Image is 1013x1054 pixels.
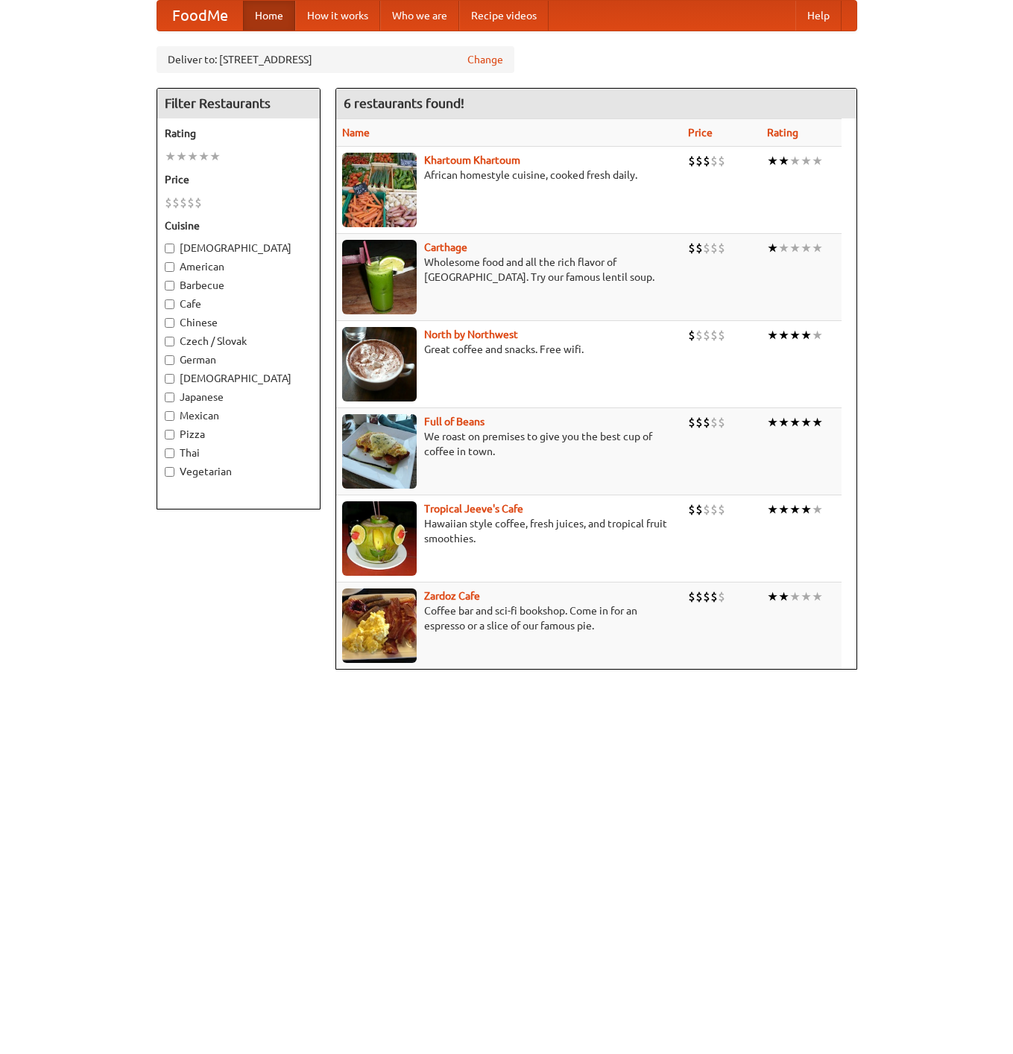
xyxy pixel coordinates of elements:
[688,240,695,256] li: $
[165,241,312,255] label: [DEMOGRAPHIC_DATA]
[688,414,695,431] li: $
[165,194,172,211] li: $
[695,240,703,256] li: $
[703,414,710,431] li: $
[801,501,812,518] li: ★
[801,414,812,431] li: ★
[342,501,417,576] img: jeeves.jpg
[467,52,503,67] a: Change
[703,501,710,518] li: $
[165,393,174,402] input: Japanese
[778,240,789,256] li: ★
[165,371,312,386] label: [DEMOGRAPHIC_DATA]
[424,328,518,340] a: North by Northwest
[812,327,823,343] li: ★
[703,153,710,169] li: $
[424,241,467,253] a: Carthage
[767,414,778,431] li: ★
[812,501,823,518] li: ★
[688,127,713,139] a: Price
[342,153,417,227] img: khartoum.jpg
[688,327,695,343] li: $
[165,278,312,293] label: Barbecue
[344,96,464,110] ng-pluralize: 6 restaurants found!
[710,240,718,256] li: $
[165,408,312,423] label: Mexican
[342,414,417,489] img: beans.jpg
[165,318,174,328] input: Chinese
[165,464,312,479] label: Vegetarian
[342,168,676,182] p: African homestyle cuisine, cooked fresh daily.
[812,240,823,256] li: ★
[812,153,823,169] li: ★
[718,327,725,343] li: $
[812,588,823,605] li: ★
[342,255,676,285] p: Wholesome food and all the rich flavor of [GEOGRAPHIC_DATA]. Try our famous lentil soup.
[180,194,187,211] li: $
[695,588,703,605] li: $
[710,153,718,169] li: $
[176,148,187,165] li: ★
[424,416,485,428] a: Full of Beans
[778,327,789,343] li: ★
[165,374,174,384] input: [DEMOGRAPHIC_DATA]
[710,327,718,343] li: $
[710,501,718,518] li: $
[165,390,312,404] label: Japanese
[789,327,801,343] li: ★
[424,590,480,602] a: Zardoz Cafe
[198,148,209,165] li: ★
[187,148,198,165] li: ★
[165,296,312,311] label: Cafe
[767,153,778,169] li: ★
[165,299,174,309] input: Cafe
[688,588,695,605] li: $
[295,1,380,31] a: How it works
[801,588,812,605] li: ★
[342,240,417,314] img: carthage.jpg
[767,588,778,605] li: ★
[789,414,801,431] li: ★
[165,445,312,460] label: Thai
[165,448,174,458] input: Thai
[165,355,174,365] input: German
[778,588,789,605] li: ★
[767,240,778,256] li: ★
[165,148,176,165] li: ★
[710,588,718,605] li: $
[767,127,798,139] a: Rating
[342,516,676,546] p: Hawaiian style coffee, fresh juices, and tropical fruit smoothies.
[165,172,312,187] h5: Price
[789,501,801,518] li: ★
[165,218,312,233] h5: Cuisine
[165,411,174,421] input: Mexican
[165,337,174,346] input: Czech / Slovak
[342,588,417,663] img: zardoz.jpg
[342,327,417,401] img: north.jpg
[165,281,174,291] input: Barbecue
[165,126,312,141] h5: Rating
[767,501,778,518] li: ★
[165,244,174,253] input: [DEMOGRAPHIC_DATA]
[778,414,789,431] li: ★
[165,259,312,274] label: American
[424,503,523,515] a: Tropical Jeeve's Cafe
[688,501,695,518] li: $
[789,588,801,605] li: ★
[424,154,520,166] a: Khartoum Khartoum
[695,414,703,431] li: $
[718,153,725,169] li: $
[703,240,710,256] li: $
[695,327,703,343] li: $
[718,501,725,518] li: $
[812,414,823,431] li: ★
[688,153,695,169] li: $
[165,334,312,349] label: Czech / Slovak
[187,194,195,211] li: $
[342,127,370,139] a: Name
[157,1,243,31] a: FoodMe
